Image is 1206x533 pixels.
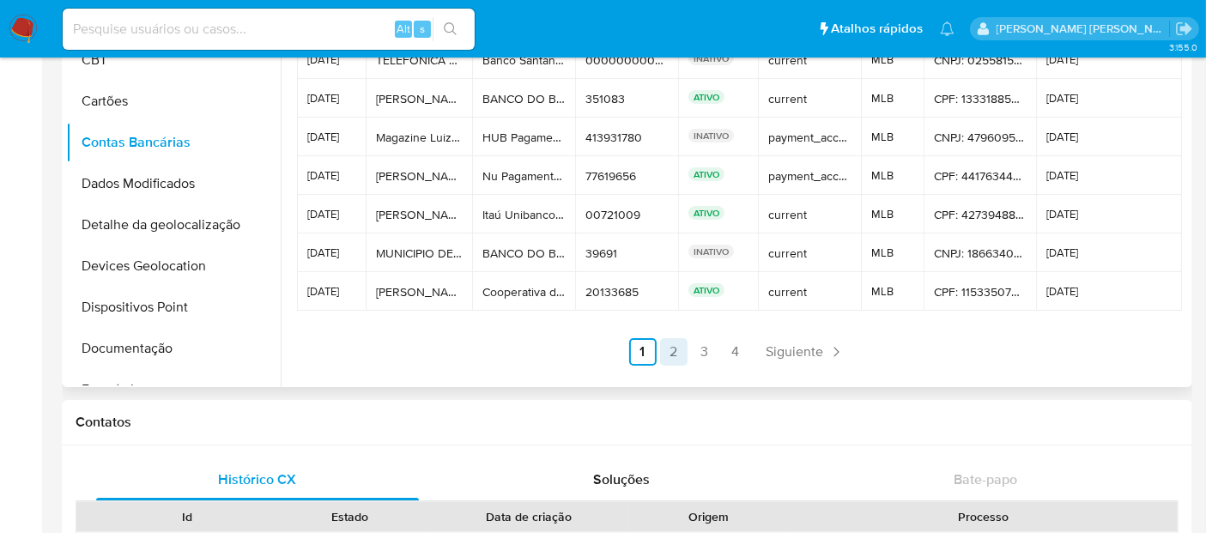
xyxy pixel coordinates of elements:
[593,469,650,489] span: Soluções
[76,414,1179,431] h1: Contatos
[1175,20,1193,38] a: Sair
[443,508,615,525] div: Data de criação
[66,81,281,122] button: Cartões
[954,469,1017,489] span: Bate-papo
[66,39,281,81] button: CBT
[66,163,281,204] button: Dados Modificados
[118,508,257,525] div: Id
[281,508,419,525] div: Estado
[66,369,281,410] button: Empréstimos
[433,17,468,41] button: search-icon
[831,20,923,38] span: Atalhos rápidos
[1169,40,1197,54] span: 3.155.0
[66,245,281,287] button: Devices Geolocation
[420,21,425,37] span: s
[63,18,475,40] input: Pesquise usuários ou casos...
[66,204,281,245] button: Detalhe da geolocalização
[997,21,1170,37] p: marcos.ferreira@mercadopago.com.br
[940,21,954,36] a: Notificações
[66,328,281,369] button: Documentação
[397,21,410,37] span: Alt
[66,122,281,163] button: Contas Bancárias
[802,508,1166,525] div: Processo
[219,469,297,489] span: Histórico CX
[639,508,778,525] div: Origem
[66,287,281,328] button: Dispositivos Point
